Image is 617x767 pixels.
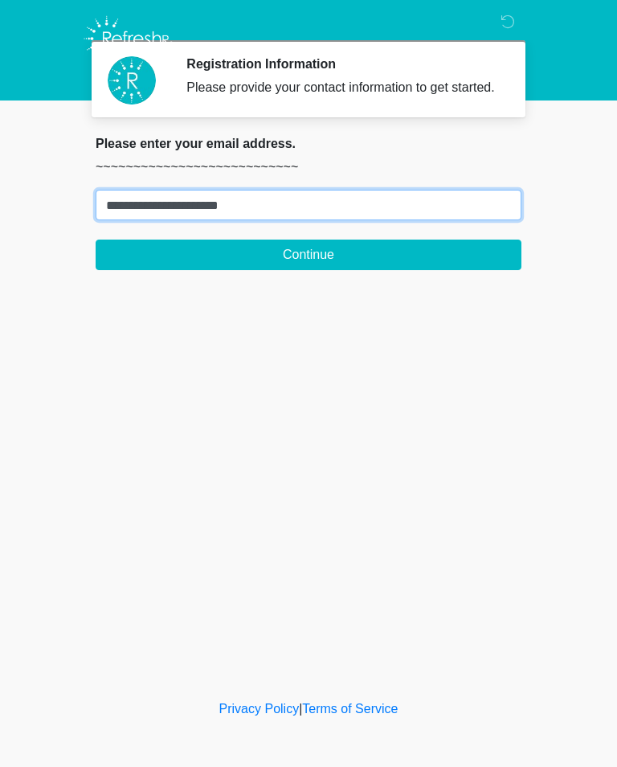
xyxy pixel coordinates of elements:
[299,702,302,716] a: |
[302,702,398,716] a: Terms of Service
[186,78,497,97] div: Please provide your contact information to get started.
[219,702,300,716] a: Privacy Policy
[96,158,521,177] p: ~~~~~~~~~~~~~~~~~~~~~~~~~~~
[96,240,521,270] button: Continue
[108,56,156,105] img: Agent Avatar
[80,12,177,65] img: Refresh RX Logo
[96,136,521,151] h2: Please enter your email address.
